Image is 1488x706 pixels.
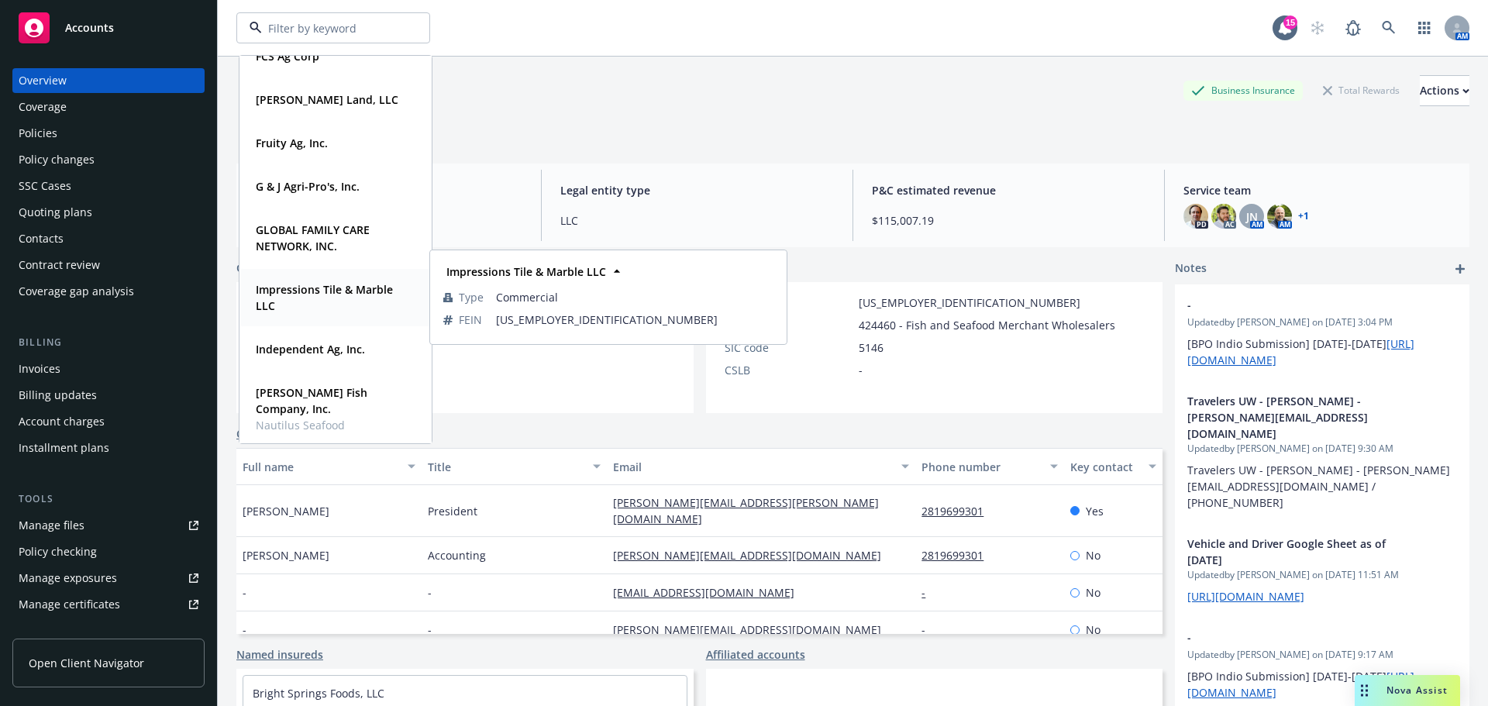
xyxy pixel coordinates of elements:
[560,212,834,229] span: LLC
[1298,212,1309,221] a: +1
[872,182,1145,198] span: P&C estimated revenue
[921,459,1040,475] div: Phone number
[1183,81,1303,100] div: Business Insurance
[19,68,67,93] div: Overview
[1070,459,1139,475] div: Key contact
[1211,204,1236,229] img: photo
[12,513,205,538] a: Manage files
[1373,12,1404,43] a: Search
[19,253,100,277] div: Contract review
[1302,12,1333,43] a: Start snowing
[1064,448,1162,485] button: Key contact
[613,622,894,637] a: [PERSON_NAME][EMAIL_ADDRESS][DOMAIN_NAME]
[1175,284,1469,381] div: -Updatedby [PERSON_NAME] on [DATE] 3:04 PM[BPO Indio Submission] [DATE]-[DATE][URL][DOMAIN_NAME]
[1355,675,1460,706] button: Nova Assist
[12,174,205,198] a: SSC Cases
[1175,381,1469,523] div: Travelers UW - [PERSON_NAME] - [PERSON_NAME][EMAIL_ADDRESS][DOMAIN_NAME]Updatedby [PERSON_NAME] o...
[256,282,393,313] strong: Impressions Tile & Marble LLC
[12,436,205,460] a: Installment plans
[613,459,892,475] div: Email
[243,622,246,638] span: -
[256,385,367,416] strong: [PERSON_NAME] Fish Company, Inc.
[921,585,938,600] a: -
[19,618,97,643] div: Manage claims
[1355,675,1374,706] div: Drag to move
[256,222,370,253] strong: GLOBAL FAMILY CARE NETWORK, INC.
[19,200,92,225] div: Quoting plans
[256,342,365,356] strong: Independent Ag, Inc.
[1183,182,1457,198] span: Service team
[19,383,97,408] div: Billing updates
[613,548,894,563] a: [PERSON_NAME][EMAIL_ADDRESS][DOMAIN_NAME]
[1086,584,1100,601] span: No
[428,584,432,601] span: -
[19,226,64,251] div: Contacts
[921,504,996,518] a: 2819699301
[65,22,114,34] span: Accounts
[12,335,205,350] div: Billing
[1420,75,1469,106] button: Actions
[1187,568,1457,582] span: Updated by [PERSON_NAME] on [DATE] 11:51 AM
[256,49,319,64] strong: FCS Ag Corp
[459,289,484,305] span: Type
[12,253,205,277] a: Contract review
[921,622,938,637] a: -
[12,592,205,617] a: Manage certificates
[428,459,584,475] div: Title
[1187,315,1457,329] span: Updated by [PERSON_NAME] on [DATE] 3:04 PM
[921,548,996,563] a: 2819699301
[1451,260,1469,278] a: add
[236,646,323,663] a: Named insureds
[428,547,486,563] span: Accounting
[19,95,67,119] div: Coverage
[1420,76,1469,105] div: Actions
[496,312,773,328] span: [US_EMPLOYER_IDENTIFICATION_NUMBER]
[428,622,432,638] span: -
[1187,629,1417,646] span: -
[859,294,1080,311] span: [US_EMPLOYER_IDENTIFICATION_NUMBER]
[12,226,205,251] a: Contacts
[12,409,205,434] a: Account charges
[19,147,95,172] div: Policy changes
[706,646,805,663] a: Affiliated accounts
[1086,622,1100,638] span: No
[12,356,205,381] a: Invoices
[1175,523,1469,617] div: Vehicle and Driver Google Sheet as of [DATE]Updatedby [PERSON_NAME] on [DATE] 11:51 AM[URL][DOMAI...
[1267,204,1292,229] img: photo
[859,339,883,356] span: 5146
[243,547,329,563] span: [PERSON_NAME]
[256,92,398,107] strong: [PERSON_NAME] Land, LLC
[12,68,205,93] a: Overview
[1175,260,1207,278] span: Notes
[859,317,1115,333] span: 424460 - Fish and Seafood Merchant Wholesalers
[560,182,834,198] span: Legal entity type
[12,279,205,304] a: Coverage gap analysis
[12,121,205,146] a: Policies
[1086,503,1104,519] span: Yes
[236,81,407,101] div: Bright Springs Foods, LLC
[459,312,482,328] span: FEIN
[1409,12,1440,43] a: Switch app
[1187,463,1450,510] span: Travelers UW - [PERSON_NAME] - [PERSON_NAME][EMAIL_ADDRESS][DOMAIN_NAME] / [PHONE_NUMBER]
[428,503,477,519] span: President
[422,448,607,485] button: Title
[1187,336,1457,368] p: [BPO Indio Submission] [DATE]-[DATE]
[12,383,205,408] a: Billing updates
[1338,12,1369,43] a: Report a Bug
[243,459,398,475] div: Full name
[1187,297,1417,313] span: -
[253,686,384,701] a: Bright Springs Foods, LLC
[19,592,120,617] div: Manage certificates
[12,147,205,172] a: Policy changes
[19,174,71,198] div: SSC Cases
[1086,547,1100,563] span: No
[607,448,915,485] button: Email
[19,436,109,460] div: Installment plans
[1183,204,1208,229] img: photo
[1246,208,1258,225] span: JN
[12,566,205,591] a: Manage exposures
[613,495,879,526] a: [PERSON_NAME][EMAIL_ADDRESS][PERSON_NAME][DOMAIN_NAME]
[19,279,134,304] div: Coverage gap analysis
[19,356,60,381] div: Invoices
[19,566,117,591] div: Manage exposures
